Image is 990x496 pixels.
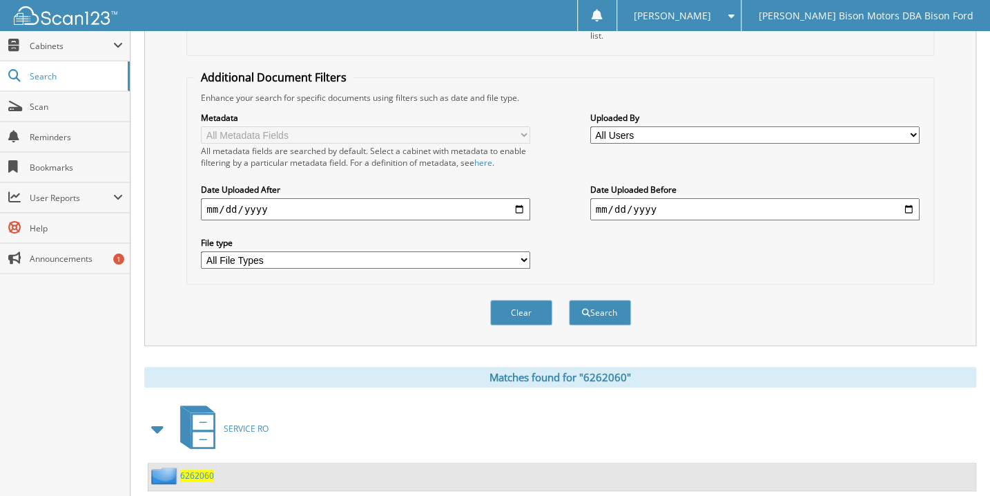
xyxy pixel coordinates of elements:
[194,70,353,85] legend: Additional Document Filters
[759,12,973,20] span: [PERSON_NAME] Bison Motors DBA Bison Ford
[201,112,530,124] label: Metadata
[172,401,269,456] a: SERVICE RO
[30,131,123,143] span: Reminders
[144,367,976,388] div: Matches found for "6262060"
[30,70,121,82] span: Search
[201,198,530,220] input: start
[201,237,530,249] label: File type
[30,192,113,204] span: User Reports
[30,40,113,52] span: Cabinets
[151,467,180,484] img: folder2.png
[30,222,123,234] span: Help
[14,6,117,25] img: scan123-logo-white.svg
[30,253,123,265] span: Announcements
[194,92,926,104] div: Enhance your search for specific documents using filters such as date and file type.
[201,145,530,169] div: All metadata fields are searched by default. Select a cabinet with metadata to enable filtering b...
[180,470,214,481] a: 6262060
[590,112,920,124] label: Uploaded By
[224,423,269,435] span: SERVICE RO
[634,12,711,20] span: [PERSON_NAME]
[490,300,552,325] button: Clear
[590,184,920,195] label: Date Uploaded Before
[30,162,123,173] span: Bookmarks
[201,184,530,195] label: Date Uploaded After
[569,300,631,325] button: Search
[590,198,920,220] input: end
[474,157,492,169] a: here
[30,101,123,113] span: Scan
[113,254,124,265] div: 1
